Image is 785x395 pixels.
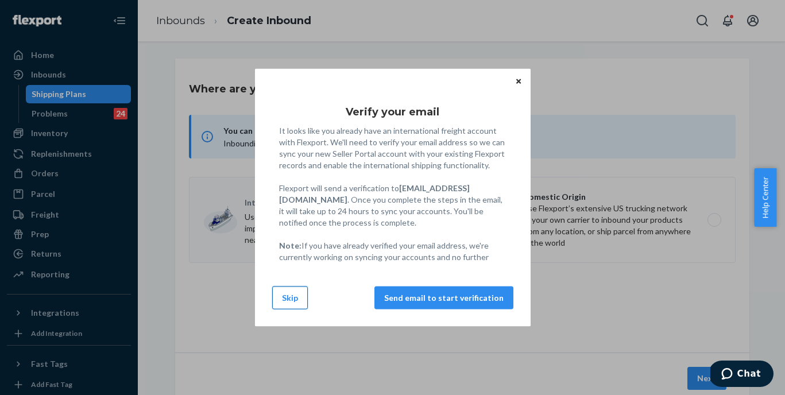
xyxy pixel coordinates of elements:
[279,125,506,274] p: It looks like you already have an international freight account with Flexport. We'll need to veri...
[374,286,513,309] button: Send email to start verification
[346,104,439,119] h3: Verify your email
[27,8,51,18] span: Chat
[272,286,308,309] button: Skip
[279,241,301,250] strong: Note:
[279,183,470,204] strong: [EMAIL_ADDRESS][DOMAIN_NAME]
[513,75,524,87] button: Close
